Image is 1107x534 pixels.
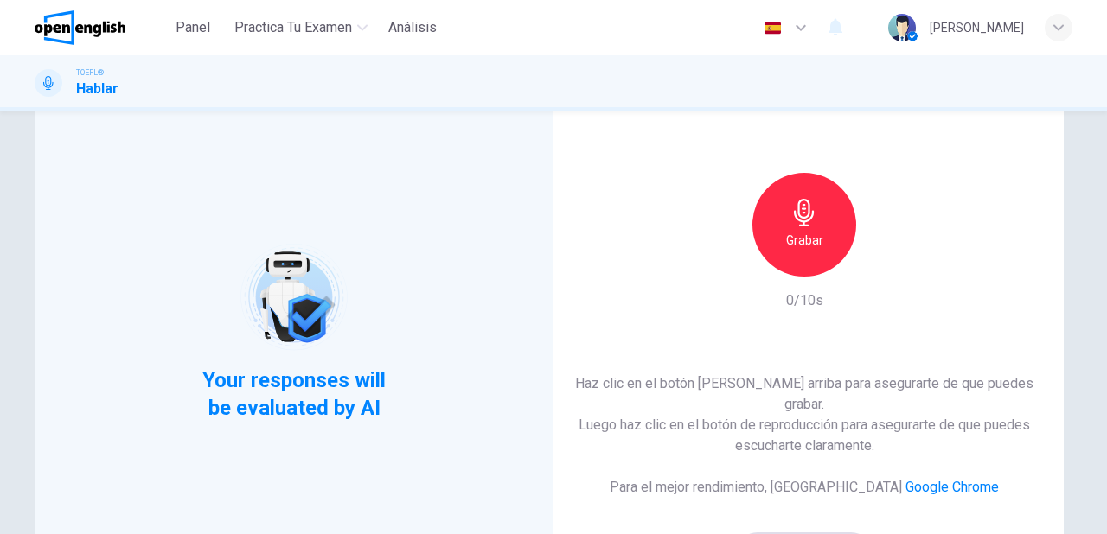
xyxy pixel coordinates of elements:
[35,10,125,45] img: OpenEnglish logo
[888,14,916,41] img: Profile picture
[388,17,437,38] span: Análisis
[234,17,352,38] span: Practica tu examen
[610,477,999,498] h6: Para el mejor rendimiento, [GEOGRAPHIC_DATA]
[905,479,999,495] a: Google Chrome
[930,17,1024,38] div: [PERSON_NAME]
[165,12,221,43] button: Panel
[35,10,165,45] a: OpenEnglish logo
[762,22,784,35] img: es
[76,79,118,99] h1: Hablar
[176,17,210,38] span: Panel
[752,173,856,277] button: Grabar
[189,366,400,422] span: Your responses will be evaluated by AI
[786,230,823,251] h6: Grabar
[381,12,444,43] button: Análisis
[76,67,104,79] span: TOEFL®
[227,12,374,43] button: Practica tu examen
[786,290,823,311] h6: 0/10s
[239,242,349,352] img: robot icon
[573,373,1036,456] h6: Haz clic en el botón [PERSON_NAME] arriba para asegurarte de que puedes grabar. Luego haz clic en...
